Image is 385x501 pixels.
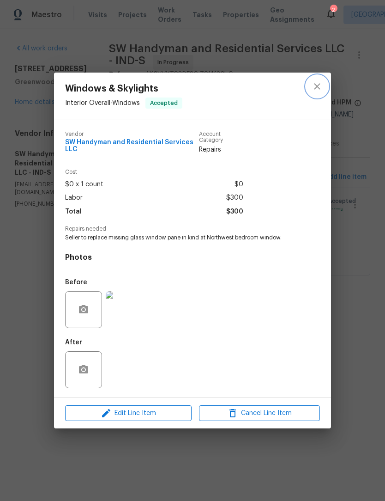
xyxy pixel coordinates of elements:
[65,99,140,106] span: Interior Overall - Windows
[65,279,87,286] h5: Before
[65,169,243,175] span: Cost
[65,191,83,205] span: Labor
[65,226,320,232] span: Repairs needed
[65,339,82,346] h5: After
[65,205,82,219] span: Total
[65,178,103,191] span: $0 x 1 count
[146,98,181,108] span: Accepted
[235,178,243,191] span: $0
[226,191,243,205] span: $300
[306,75,328,98] button: close
[199,145,243,154] span: Repairs
[199,131,243,143] span: Account Category
[65,84,182,94] span: Windows & Skylights
[65,405,192,422] button: Edit Line Item
[65,131,199,137] span: Vendor
[65,234,295,242] span: Seller to replace missing glass window pane in kind at Northwest bedroom window.
[68,408,189,419] span: Edit Line Item
[202,408,317,419] span: Cancel Line Item
[65,253,320,262] h4: Photos
[330,6,337,15] div: 2
[65,139,199,153] span: SW Handyman and Residential Services LLC
[199,405,320,422] button: Cancel Line Item
[226,205,243,219] span: $300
